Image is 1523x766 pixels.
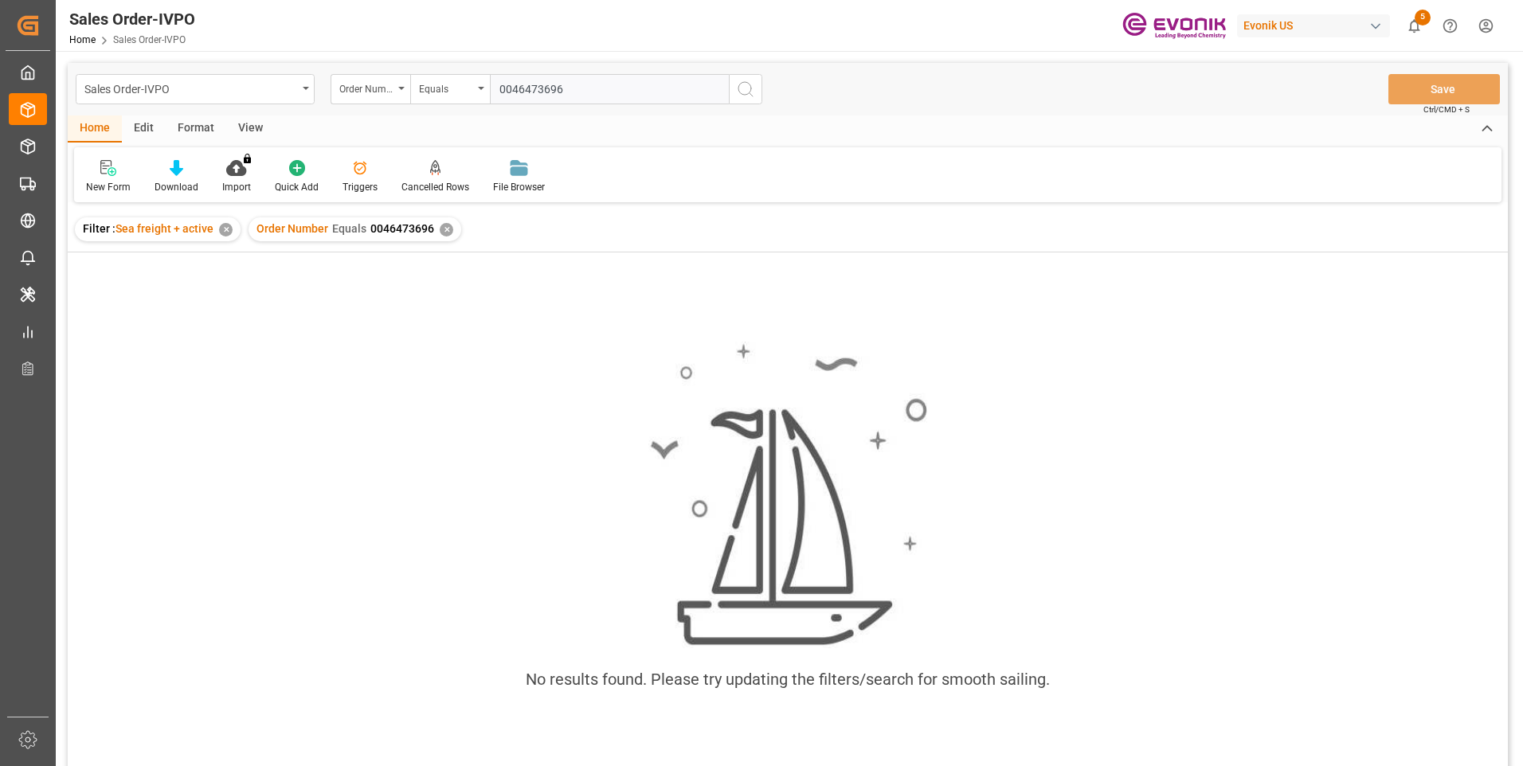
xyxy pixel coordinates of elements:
[1388,74,1500,104] button: Save
[332,222,366,235] span: Equals
[115,222,213,235] span: Sea freight + active
[69,34,96,45] a: Home
[256,222,328,235] span: Order Number
[401,180,469,194] div: Cancelled Rows
[343,180,378,194] div: Triggers
[370,222,434,235] span: 0046473696
[83,222,115,235] span: Filter :
[69,7,195,31] div: Sales Order-IVPO
[1415,10,1431,25] span: 5
[410,74,490,104] button: open menu
[339,78,393,96] div: Order Number
[1237,10,1396,41] button: Evonik US
[526,667,1050,691] div: No results found. Please try updating the filters/search for smooth sailing.
[219,223,233,236] div: ✕
[493,180,545,194] div: File Browser
[331,74,410,104] button: open menu
[84,78,297,98] div: Sales Order-IVPO
[226,115,275,143] div: View
[1396,8,1432,44] button: show 5 new notifications
[440,223,453,236] div: ✕
[729,74,762,104] button: search button
[166,115,226,143] div: Format
[76,74,315,104] button: open menu
[648,342,927,648] img: smooth_sailing.jpeg
[68,115,122,143] div: Home
[1432,8,1468,44] button: Help Center
[490,74,729,104] input: Type to search
[419,78,473,96] div: Equals
[1122,12,1226,40] img: Evonik-brand-mark-Deep-Purple-RGB.jpeg_1700498283.jpeg
[1423,104,1470,115] span: Ctrl/CMD + S
[155,180,198,194] div: Download
[122,115,166,143] div: Edit
[275,180,319,194] div: Quick Add
[1237,14,1390,37] div: Evonik US
[86,180,131,194] div: New Form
